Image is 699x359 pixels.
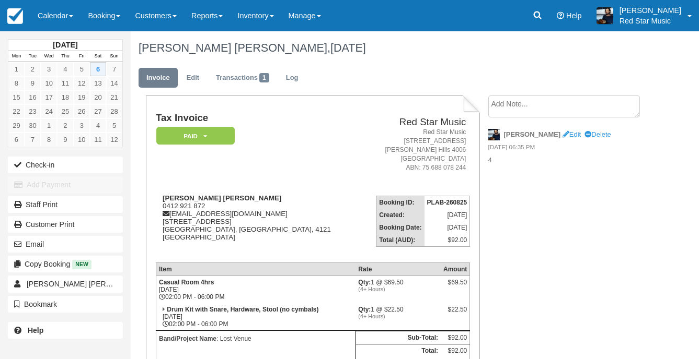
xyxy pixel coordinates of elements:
[74,76,90,90] a: 12
[57,118,73,133] a: 2
[441,331,470,344] td: $92.00
[41,90,57,104] a: 17
[8,176,123,193] button: Add Payment
[488,155,647,165] p: 4
[8,216,123,233] a: Customer Print
[8,133,25,147] a: 6
[8,236,123,253] button: Email
[356,344,441,357] th: Total:
[53,41,77,49] strong: [DATE]
[90,133,106,147] a: 11
[41,76,57,90] a: 10
[376,196,425,209] th: Booking ID:
[179,68,207,88] a: Edit
[90,76,106,90] a: 13
[74,104,90,118] a: 26
[8,157,123,173] button: Check-in
[8,51,25,62] th: Mon
[563,130,581,138] a: Edit
[8,322,123,339] a: Help
[25,62,41,76] a: 2
[25,118,41,133] a: 30
[620,16,681,26] p: Red Star Music
[28,326,43,334] b: Help
[57,133,73,147] a: 9
[8,276,123,292] a: [PERSON_NAME] [PERSON_NAME]
[557,12,564,19] i: Help
[106,133,122,147] a: 12
[8,90,25,104] a: 15
[90,118,106,133] a: 4
[106,118,122,133] a: 5
[106,62,122,76] a: 7
[8,196,123,213] a: Staff Print
[74,118,90,133] a: 3
[106,76,122,90] a: 14
[427,199,467,206] strong: PLAB-260825
[358,313,438,319] em: (4+ Hours)
[163,194,281,202] strong: [PERSON_NAME] [PERSON_NAME]
[597,7,613,24] img: A1
[8,62,25,76] a: 1
[376,234,425,247] th: Total (AUD):
[156,127,235,145] em: Paid
[74,51,90,62] th: Fri
[358,286,438,292] em: (4+ Hours)
[504,130,561,138] strong: [PERSON_NAME]
[57,62,73,76] a: 4
[90,51,106,62] th: Sat
[156,194,360,254] div: 0412 921 872 [EMAIL_ADDRESS][DOMAIN_NAME] [STREET_ADDRESS] [GEOGRAPHIC_DATA], [GEOGRAPHIC_DATA], ...
[443,306,467,321] div: $22.50
[72,260,91,269] span: New
[74,62,90,76] a: 5
[106,104,122,118] a: 28
[90,104,106,118] a: 27
[358,279,371,286] strong: Qty
[27,280,149,288] span: [PERSON_NAME] [PERSON_NAME]
[156,303,356,331] td: [DATE] 02:00 PM - 06:00 PM
[8,76,25,90] a: 8
[159,335,216,342] strong: Band/Project Name
[25,133,41,147] a: 7
[7,8,23,24] img: checkfront-main-nav-mini-logo.png
[8,256,123,272] button: Copy Booking New
[41,104,57,118] a: 24
[159,279,214,286] strong: Casual Room 4hrs
[356,331,441,344] th: Sub-Total:
[425,221,470,234] td: [DATE]
[8,118,25,133] a: 29
[139,68,178,88] a: Invoice
[356,303,441,331] td: 1 @ $22.50
[90,90,106,104] a: 20
[159,333,353,344] p: : Lost Venue
[356,262,441,276] th: Rate
[8,104,25,118] a: 22
[74,90,90,104] a: 19
[41,133,57,147] a: 8
[139,42,647,54] h1: [PERSON_NAME] [PERSON_NAME],
[41,62,57,76] a: 3
[259,73,269,82] span: 1
[364,117,466,128] h2: Red Star Music
[167,306,318,313] strong: Drum Kit with Snare, Hardware, Stool (no cymbals)
[441,344,470,357] td: $92.00
[441,262,470,276] th: Amount
[156,113,360,124] h1: Tax Invoice
[41,118,57,133] a: 1
[566,11,582,20] span: Help
[620,5,681,16] p: [PERSON_NAME]
[156,276,356,303] td: [DATE] 02:00 PM - 06:00 PM
[57,76,73,90] a: 11
[356,276,441,303] td: 1 @ $69.50
[330,41,366,54] span: [DATE]
[208,68,277,88] a: Transactions1
[585,130,611,138] a: Delete
[425,234,470,247] td: $92.00
[25,76,41,90] a: 9
[425,209,470,221] td: [DATE]
[364,128,466,173] address: Red Star Music [STREET_ADDRESS] [PERSON_NAME] Hills 4006 [GEOGRAPHIC_DATA] ABN: 75 688 078 244
[358,306,371,313] strong: Qty
[25,51,41,62] th: Tue
[376,221,425,234] th: Booking Date:
[25,90,41,104] a: 16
